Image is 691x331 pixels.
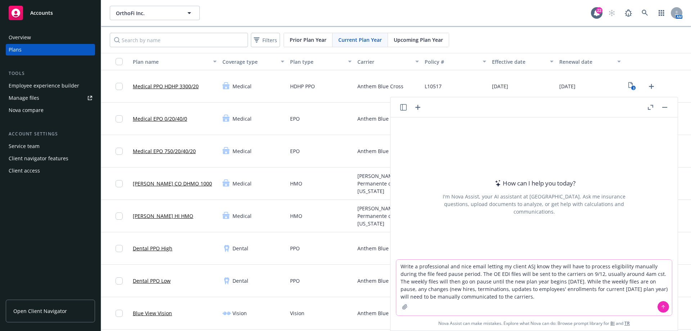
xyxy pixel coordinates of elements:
[357,82,403,90] span: Anthem Blue Cross
[290,245,300,252] span: PPO
[232,180,252,187] span: Medical
[116,83,123,90] input: Toggle Row Selected
[290,212,302,220] span: HMO
[116,58,123,65] input: Select all
[220,53,287,70] button: Coverage type
[133,58,209,66] div: Plan name
[116,115,123,122] input: Toggle Row Selected
[556,53,624,70] button: Renewal date
[290,309,304,317] span: Vision
[396,260,672,316] textarea: Write a professional and nice email letting my client ASJ know they will have to process eligibil...
[422,53,489,70] button: Policy #
[133,82,199,90] a: Medical PPO HDHP 3300/20
[116,9,178,17] span: OrthoFi Inc.
[357,309,403,317] span: Anthem Blue Cross
[133,115,187,122] a: Medical EPO 0/20/40/0
[605,6,619,20] a: Start snowing
[654,6,669,20] a: Switch app
[357,205,419,227] span: [PERSON_NAME] Permanente of [US_STATE]
[433,193,635,215] div: I'm Nova Assist, your AI assistant at [GEOGRAPHIC_DATA]. Ask me insurance questions, upload docum...
[130,53,220,70] button: Plan name
[393,316,675,331] span: Nova Assist can make mistakes. Explore what Nova can do: Browse prompt library for and
[6,153,95,164] a: Client navigator features
[6,165,95,176] a: Client access
[290,147,300,155] span: EPO
[110,6,200,20] button: OrthoFi Inc.
[357,115,403,122] span: Anthem Blue Cross
[492,82,508,90] span: [DATE]
[9,104,44,116] div: Nova compare
[287,53,354,70] button: Plan type
[6,130,95,138] div: Account settings
[394,36,443,44] span: Upcoming Plan Year
[633,86,634,90] text: 3
[9,153,68,164] div: Client navigator features
[232,212,252,220] span: Medical
[290,36,326,44] span: Prior Plan Year
[9,92,39,104] div: Manage files
[425,82,442,90] span: L10517
[110,33,248,47] input: Search by name
[9,80,79,91] div: Employee experience builder
[6,104,95,116] a: Nova compare
[232,309,247,317] span: Vision
[133,147,196,155] a: Medical EPO 750/20/40/20
[13,307,67,315] span: Open Client Navigator
[559,82,575,90] span: [DATE]
[492,58,546,66] div: Effective date
[9,140,40,152] div: Service team
[133,212,193,220] a: [PERSON_NAME] HI HMO
[357,245,403,252] span: Anthem Blue Cross
[116,180,123,187] input: Toggle Row Selected
[624,320,630,326] a: TR
[133,309,172,317] a: Blue View Vision
[638,6,652,20] a: Search
[30,10,53,16] span: Accounts
[9,32,31,43] div: Overview
[354,53,422,70] button: Carrier
[425,58,478,66] div: Policy #
[357,58,411,66] div: Carrier
[232,147,252,155] span: Medical
[6,70,95,77] div: Tools
[559,58,613,66] div: Renewal date
[338,36,382,44] span: Current Plan Year
[627,81,638,92] a: View Plan Documents
[596,7,602,14] div: 22
[621,6,636,20] a: Report a Bug
[646,81,657,92] a: Upload Plan Documents
[9,165,40,176] div: Client access
[116,148,123,155] input: Toggle Row Selected
[9,44,22,55] div: Plans
[116,310,123,317] input: Toggle Row Selected
[6,32,95,43] a: Overview
[262,36,277,44] span: Filters
[290,180,302,187] span: HMO
[6,92,95,104] a: Manage files
[116,277,123,285] input: Toggle Row Selected
[6,44,95,55] a: Plans
[290,277,300,285] span: PPO
[133,277,171,285] a: Dental PPO Low
[251,33,280,47] button: Filters
[290,82,315,90] span: HDHP PPO
[133,180,212,187] a: [PERSON_NAME] CO DHMO 1000
[232,115,252,122] span: Medical
[116,213,123,220] input: Toggle Row Selected
[252,35,279,45] span: Filters
[493,179,575,188] div: How can I help you today?
[290,58,344,66] div: Plan type
[357,277,403,285] span: Anthem Blue Cross
[232,277,248,285] span: Dental
[357,147,403,155] span: Anthem Blue Cross
[610,320,615,326] a: BI
[116,245,123,252] input: Toggle Row Selected
[489,53,556,70] button: Effective date
[357,172,419,195] span: [PERSON_NAME] Permanente of [US_STATE]
[133,245,172,252] a: Dental PPO High
[6,80,95,91] a: Employee experience builder
[222,58,276,66] div: Coverage type
[290,115,300,122] span: EPO
[6,140,95,152] a: Service team
[6,3,95,23] a: Accounts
